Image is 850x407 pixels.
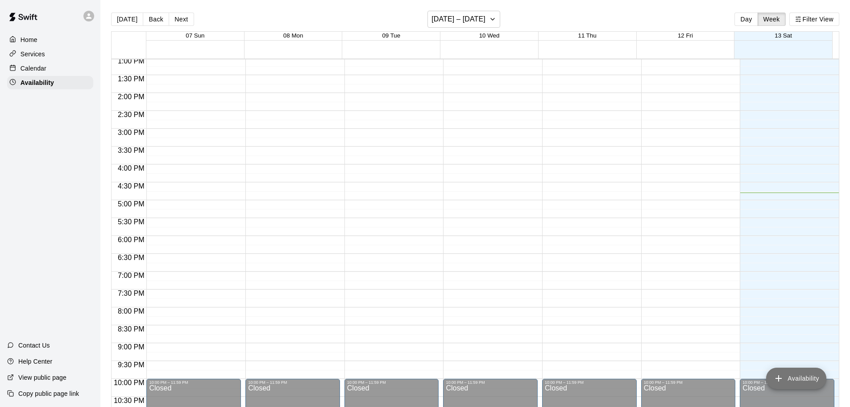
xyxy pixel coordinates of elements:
a: Services [7,47,93,61]
div: 10:00 PM – 11:59 PM [446,380,535,385]
span: 9:00 PM [116,343,147,351]
button: add [766,368,826,389]
span: 9:30 PM [116,361,147,369]
span: 4:30 PM [116,182,147,190]
a: Home [7,33,93,46]
button: Back [143,13,169,26]
span: 7:30 PM [116,290,147,297]
div: 10:00 PM – 11:59 PM [149,380,238,385]
span: 7:00 PM [116,272,147,279]
p: View public page [18,373,66,382]
button: 07 Sun [186,32,204,39]
p: Help Center [18,357,52,366]
span: 1:30 PM [116,75,147,83]
div: 10:00 PM – 11:59 PM [545,380,634,385]
button: 09 Tue [382,32,400,39]
button: Next [169,13,194,26]
button: 12 Fri [678,32,693,39]
button: 11 Thu [578,32,597,39]
p: Calendar [21,64,46,73]
span: 5:00 PM [116,200,147,208]
span: 4:00 PM [116,164,147,172]
div: 10:00 PM – 11:59 PM [644,380,733,385]
p: Services [21,50,45,59]
span: 5:30 PM [116,218,147,226]
span: 6:30 PM [116,254,147,261]
span: 3:00 PM [116,129,147,136]
span: 2:30 PM [116,111,147,118]
span: 3:30 PM [116,147,147,154]
div: 10:00 PM – 11:59 PM [248,380,337,385]
button: Week [758,13,786,26]
button: 10 Wed [479,32,500,39]
p: Availability [21,78,54,87]
div: 10:00 PM – 11:59 PM [742,380,832,385]
span: 10:30 PM [112,397,146,404]
p: Home [21,35,37,44]
div: 10:00 PM – 11:59 PM [347,380,436,385]
a: Availability [7,76,93,89]
span: 10:00 PM [112,379,146,386]
button: Filter View [789,13,839,26]
span: 6:00 PM [116,236,147,243]
button: [DATE] [111,13,143,26]
span: 8:30 PM [116,325,147,333]
span: 8:00 PM [116,307,147,315]
button: Day [734,13,758,26]
span: 2:00 PM [116,93,147,101]
p: Copy public page link [18,389,79,398]
button: 13 Sat [775,32,792,39]
p: Contact Us [18,341,50,350]
button: [DATE] – [DATE] [427,11,500,28]
h6: [DATE] – [DATE] [431,13,485,25]
span: 1:00 PM [116,57,147,65]
button: 08 Mon [283,32,303,39]
a: Calendar [7,62,93,75]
